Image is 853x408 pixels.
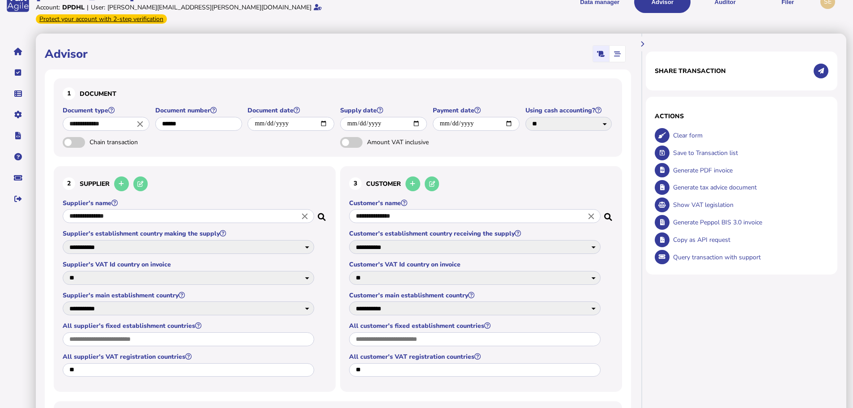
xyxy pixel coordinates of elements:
label: Document type [63,106,151,115]
i: Close [586,211,596,221]
label: Document number [155,106,243,115]
label: Customer's name [349,199,602,207]
button: Query transaction with support [655,250,670,265]
label: Supplier's main establishment country [63,291,316,300]
div: 1 [63,87,75,100]
div: User: [91,3,105,12]
button: Show VAT legislation [655,198,670,212]
label: Supplier's establishment country making the supply [63,229,316,238]
div: Generate tax advice document [671,179,829,196]
h3: Document [63,87,613,100]
label: Supplier's name [63,199,316,207]
div: Generate Peppol BIS 3.0 invoice [671,214,829,231]
button: Help pages [9,147,27,166]
div: Copy as API request [671,231,829,249]
i: Close [300,211,310,221]
i: Email verified [314,4,322,10]
button: Home [9,42,27,61]
button: Generate pdf [655,163,670,178]
div: [PERSON_NAME][EMAIL_ADDRESS][PERSON_NAME][DOMAIN_NAME] [107,3,311,12]
mat-button-toggle: Stepper view [609,46,625,62]
div: 2 [63,177,75,190]
h1: Advisor [45,46,88,62]
label: Customer's main establishment country [349,291,602,300]
i: Search for a dummy seller [318,210,327,218]
label: All customer's VAT registration countries [349,352,602,361]
button: Sign out [9,189,27,208]
label: Customer's VAT Id country on invoice [349,260,602,269]
button: Developer hub links [9,126,27,145]
div: Show VAT legislation [671,196,829,214]
button: Copy data as API request body to clipboard [655,232,670,247]
mat-button-toggle: Classic scrolling page view [593,46,609,62]
button: Share transaction [814,64,828,78]
label: Using cash accounting? [525,106,614,115]
div: From Oct 1, 2025, 2-step verification will be required to login. Set it up now... [36,14,167,24]
label: Supplier's VAT Id country on invoice [63,260,316,269]
button: Tasks [9,63,27,82]
app-field: Select a document type [63,106,151,137]
div: Save to Transaction list [671,144,829,162]
button: Add a new supplier to the database [114,176,129,191]
button: Raise a support ticket [9,168,27,187]
i: Search for a dummy customer [604,210,613,218]
label: All customer's fixed establishment countries [349,322,602,330]
label: Payment date [433,106,521,115]
label: All supplier's VAT registration countries [63,352,316,361]
section: Define the seller [54,166,336,392]
span: Chain transaction [90,138,183,146]
label: All supplier's fixed establishment countries [63,322,316,330]
button: Save transaction [655,146,670,160]
div: | [87,3,89,12]
h1: Actions [655,112,828,120]
button: Data manager [9,84,27,103]
label: Document date [247,106,336,115]
button: Edit selected customer in the database [425,176,439,191]
button: Manage settings [9,105,27,124]
div: Generate PDF invoice [671,162,829,179]
h3: Supplier [63,175,327,193]
h3: Customer [349,175,613,193]
i: Close [135,119,145,129]
button: Add a new customer to the database [405,176,420,191]
button: Clear form data from invoice panel [655,128,670,143]
div: DPDHL [62,3,85,12]
button: Edit selected supplier in the database [133,176,148,191]
h1: Share transaction [655,67,726,75]
span: Amount VAT inclusive [367,138,461,146]
div: Account: [36,3,60,12]
label: Customer's establishment country receiving the supply [349,229,602,238]
div: Clear form [671,127,829,144]
div: Query transaction with support [671,249,829,266]
label: Supply date [340,106,428,115]
button: Generate tax advice document [655,180,670,195]
button: Hide [635,37,650,52]
div: 3 [349,177,362,190]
